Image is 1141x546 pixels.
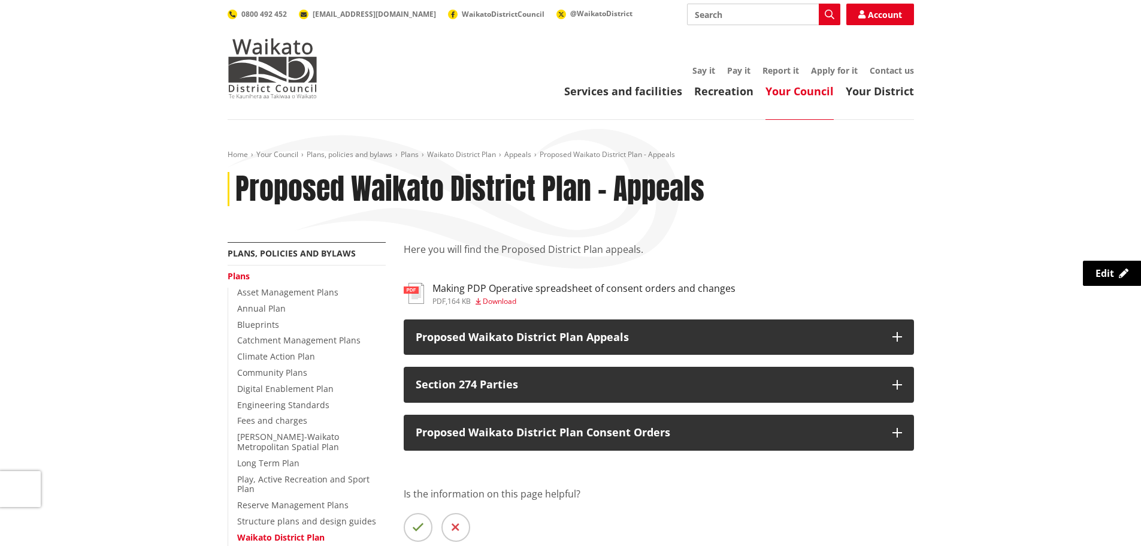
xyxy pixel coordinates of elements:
input: Search input [687,4,840,25]
a: Digital Enablement Plan [237,383,334,394]
a: Plans, policies and bylaws [307,149,392,159]
p: Proposed Waikato District Plan Appeals [416,331,880,343]
a: Annual Plan [237,303,286,314]
a: Your District [846,84,914,98]
a: Engineering Standards [237,399,329,411]
a: Asset Management Plans [237,286,338,298]
a: Waikato District Plan [237,532,325,543]
p: Is the information on this page helpful? [404,487,914,501]
a: Reserve Management Plans [237,499,349,511]
p: Here you will find the Proposed District Plan appeals. [404,242,914,271]
button: Section 274 Parties [404,367,914,403]
span: pdf [432,296,446,306]
a: Appeals [504,149,531,159]
a: WaikatoDistrictCouncil [448,9,544,19]
a: Making PDP Operative spreadsheet of consent orders and changes pdf,164 KB Download [404,283,736,304]
span: [EMAIL_ADDRESS][DOMAIN_NAME] [313,9,436,19]
img: Waikato District Council - Te Kaunihera aa Takiwaa o Waikato [228,38,317,98]
a: 0800 492 452 [228,9,287,19]
span: Edit [1095,267,1114,280]
a: Play, Active Recreation and Sport Plan [237,473,370,495]
a: Apply for it [811,65,858,76]
a: Structure plans and design guides [237,515,376,527]
a: Plans [228,270,250,282]
p: Proposed Waikato District Plan Consent Orders [416,427,880,439]
a: Services and facilities [564,84,682,98]
img: document-pdf.svg [404,283,424,304]
a: Fees and charges [237,415,307,426]
a: Plans, policies and bylaws [228,248,356,259]
a: [EMAIL_ADDRESS][DOMAIN_NAME] [299,9,436,19]
a: Climate Action Plan [237,351,315,362]
p: Section 274 Parties [416,379,880,391]
a: Home [228,149,248,159]
nav: breadcrumb [228,150,914,160]
span: 164 KB [447,296,471,306]
span: 0800 492 452 [241,9,287,19]
a: Edit [1083,261,1141,286]
a: Waikato District Plan [427,149,496,159]
div: , [432,298,736,305]
a: Your Council [765,84,834,98]
a: Report it [762,65,799,76]
a: Plans [401,149,419,159]
span: WaikatoDistrictCouncil [462,9,544,19]
a: Your Council [256,149,298,159]
a: [PERSON_NAME]-Waikato Metropolitan Spatial Plan [237,431,339,453]
a: Say it [692,65,715,76]
a: Catchment Management Plans [237,334,361,346]
button: Proposed Waikato District Plan Consent Orders [404,415,914,451]
h3: Making PDP Operative spreadsheet of consent orders and changes [432,283,736,294]
button: Proposed Waikato District Plan Appeals [404,319,914,355]
a: Contact us [870,65,914,76]
a: Blueprints [237,319,279,330]
span: Proposed Waikato District Plan - Appeals [540,149,675,159]
a: Pay it [727,65,750,76]
span: Download [483,296,516,306]
a: Long Term Plan [237,457,299,469]
h1: Proposed Waikato District Plan - Appeals [235,172,704,207]
a: @WaikatoDistrict [556,8,632,19]
a: Community Plans [237,367,307,378]
span: @WaikatoDistrict [570,8,632,19]
a: Account [846,4,914,25]
a: Recreation [694,84,753,98]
